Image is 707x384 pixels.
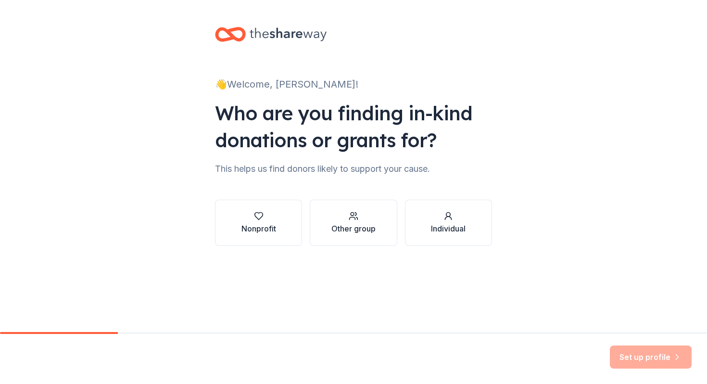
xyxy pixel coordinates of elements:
div: This helps us find donors likely to support your cause. [215,161,492,177]
button: Other group [310,200,397,246]
div: Individual [431,223,466,234]
button: Individual [405,200,492,246]
button: Nonprofit [215,200,302,246]
div: Other group [331,223,376,234]
div: 👋 Welcome, [PERSON_NAME]! [215,77,492,92]
div: Who are you finding in-kind donations or grants for? [215,100,492,154]
div: Nonprofit [241,223,276,234]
